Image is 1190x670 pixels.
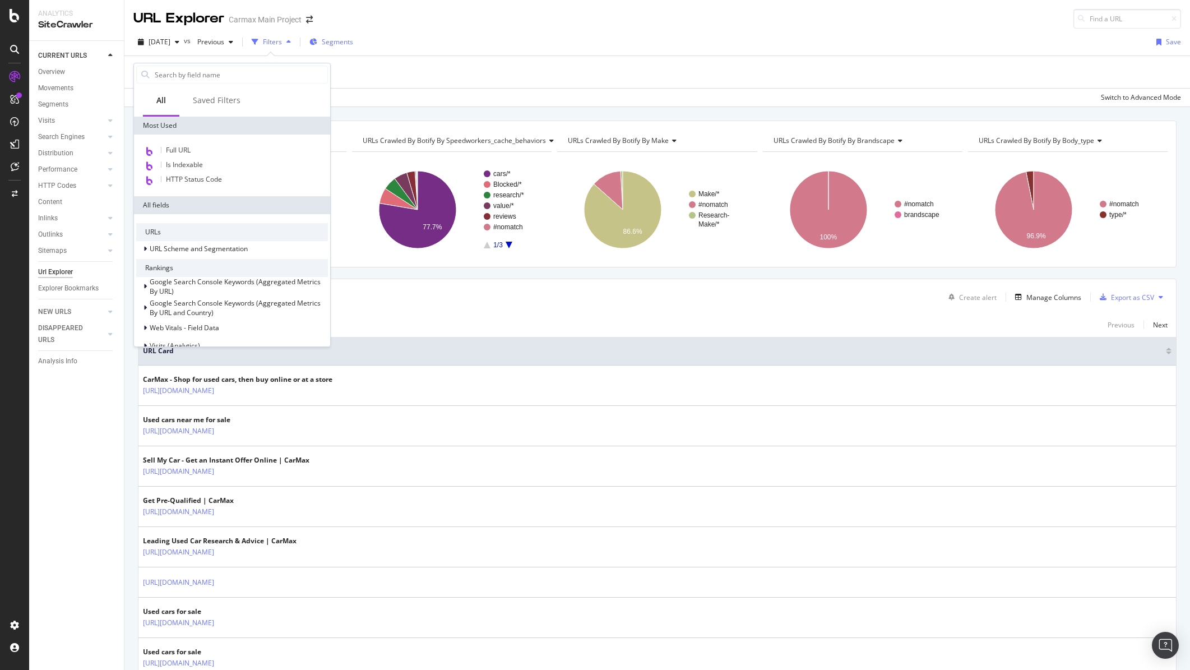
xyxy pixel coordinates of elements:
text: 1/3 [493,241,503,249]
a: Outlinks [38,229,105,241]
div: Leading Used Car Research & Advice | CarMax [143,536,297,546]
button: [DATE] [133,33,184,51]
div: Previous [1108,320,1135,330]
text: 86.6% [623,228,642,235]
div: Export as CSV [1111,293,1154,302]
text: Research- [698,211,729,219]
span: HTTP Status Code [166,174,222,184]
div: DISAPPEARED URLS [38,322,95,346]
h4: URLs Crawled By Botify By body_type [976,132,1157,150]
span: URL Scheme and Segmentation [150,244,248,253]
div: Distribution [38,147,73,159]
text: reviews [493,212,516,220]
text: #nomatch [904,200,934,208]
div: Analytics [38,9,115,19]
text: type/* [1109,211,1127,219]
div: Content [38,196,62,208]
div: Sitemaps [38,245,67,257]
div: SiteCrawler [38,19,115,31]
a: HTTP Codes [38,180,105,192]
input: Search by field name [154,66,327,83]
a: Url Explorer [38,266,116,278]
span: Is Indexable [166,160,203,169]
svg: A chart. [557,161,757,258]
a: NEW URLS [38,306,105,318]
a: CURRENT URLS [38,50,105,62]
div: All fields [134,196,330,214]
a: Sitemaps [38,245,105,257]
div: Most Used [134,117,330,135]
span: URLs Crawled By Botify By body_type [979,136,1094,145]
div: Performance [38,164,77,175]
div: HTTP Codes [38,180,76,192]
div: Rankings [136,259,328,277]
a: Performance [38,164,105,175]
a: DISAPPEARED URLS [38,322,105,346]
button: Switch to Advanced Mode [1096,89,1181,107]
text: Make/* [698,190,720,198]
button: Previous [193,33,238,51]
div: Saved Filters [193,95,240,106]
div: NEW URLS [38,306,71,318]
button: Previous [1108,318,1135,331]
button: Manage Columns [1011,290,1081,304]
a: [URL][DOMAIN_NAME] [143,547,214,558]
a: [URL][DOMAIN_NAME] [143,617,214,629]
div: Inlinks [38,212,58,224]
text: Blocked/* [493,181,522,188]
div: Movements [38,82,73,94]
a: Movements [38,82,116,94]
a: Overview [38,66,116,78]
svg: A chart. [763,161,962,258]
div: arrow-right-arrow-left [306,16,313,24]
a: Inlinks [38,212,105,224]
div: URL Explorer [133,9,224,28]
input: Find a URL [1073,9,1181,29]
span: URLs Crawled By Botify By speedworkers_cache_behaviors [363,136,546,145]
span: Google Search Console Keywords (Aggregated Metrics By URL and Country) [150,298,321,317]
a: Analysis Info [38,355,116,367]
div: Used cars for sale [143,607,263,617]
a: [URL][DOMAIN_NAME] [143,426,214,437]
div: Get Pre-Qualified | CarMax [143,496,263,506]
div: Save [1166,37,1181,47]
svg: A chart. [968,161,1168,258]
span: URLs Crawled By Botify By make [568,136,669,145]
a: Content [38,196,116,208]
div: Used cars for sale [143,647,263,657]
button: Filters [247,33,295,51]
button: Segments [305,33,358,51]
div: Overview [38,66,65,78]
div: Manage Columns [1026,293,1081,302]
div: Used cars near me for sale [143,415,263,425]
text: cars/* [493,170,511,178]
div: Filters [263,37,282,47]
text: brandscape [904,211,939,219]
button: Next [1153,318,1168,331]
a: [URL][DOMAIN_NAME] [143,466,214,477]
a: [URL][DOMAIN_NAME] [143,385,214,396]
span: Visits (Analytics) [150,341,200,350]
span: URLs Crawled By Botify By brandscape [774,136,895,145]
div: Create alert [959,293,997,302]
a: [URL][DOMAIN_NAME] [143,577,214,588]
svg: A chart. [352,161,552,258]
div: Visits [38,115,55,127]
text: #nomatch [1109,200,1139,208]
button: Export as CSV [1095,288,1154,306]
div: Explorer Bookmarks [38,283,99,294]
h4: URLs Crawled By Botify By brandscape [771,132,952,150]
div: Segments [38,99,68,110]
text: #nomatch [698,201,728,209]
text: 100% [819,233,837,241]
span: URL Card [143,346,1163,356]
span: Full URL [166,145,191,155]
span: vs [184,36,193,45]
button: Create alert [944,288,997,306]
text: value/* [493,202,514,210]
div: CURRENT URLS [38,50,87,62]
div: URLs [136,223,328,241]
